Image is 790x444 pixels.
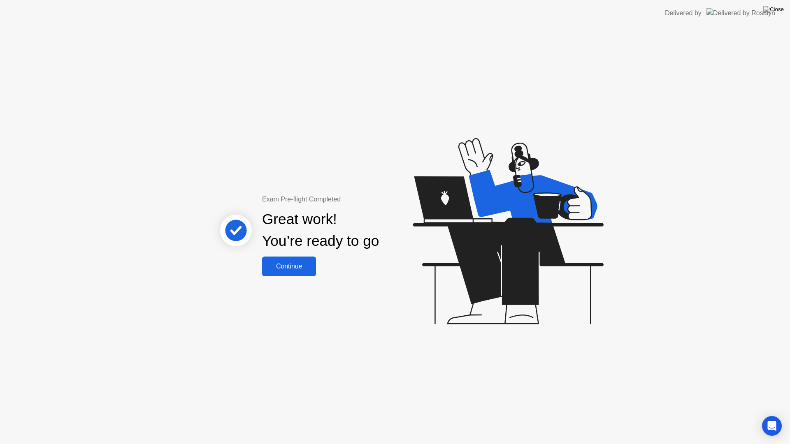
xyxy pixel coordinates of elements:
div: Great work! You’re ready to go [262,208,379,252]
div: Delivered by [665,8,702,18]
img: Close [763,6,784,13]
div: Continue [265,263,314,270]
div: Exam Pre-flight Completed [262,194,432,204]
div: Open Intercom Messenger [762,416,782,436]
button: Continue [262,257,316,276]
img: Delivered by Rosalyn [706,8,775,18]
